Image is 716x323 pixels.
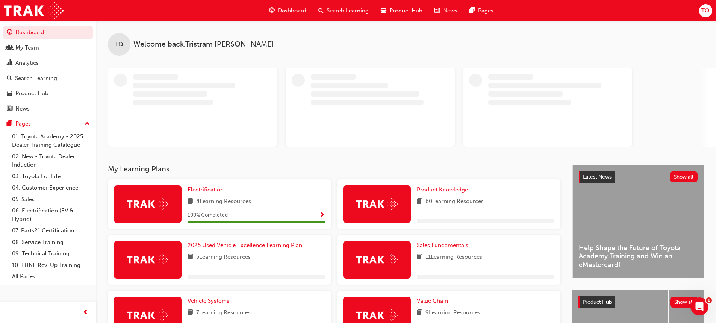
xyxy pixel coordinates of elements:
div: Analytics [15,59,39,67]
a: 02. New - Toyota Dealer Induction [9,151,93,171]
span: book-icon [417,308,422,318]
a: 05. Sales [9,194,93,205]
span: 100 % Completed [188,211,228,220]
a: pages-iconPages [463,3,500,18]
a: News [3,102,93,116]
img: Trak [127,309,168,321]
span: 2025 Used Vehicle Excellence Learning Plan [188,242,302,249]
img: Trak [356,309,398,321]
span: pages-icon [7,121,12,127]
div: News [15,105,30,113]
span: 1 [706,297,712,303]
img: Trak [127,198,168,210]
img: Trak [356,254,398,265]
span: car-icon [381,6,386,15]
span: 8 Learning Resources [196,197,251,206]
iframe: Intercom live chat [690,297,708,315]
span: News [443,6,457,15]
span: news-icon [434,6,440,15]
span: search-icon [318,6,324,15]
a: 06. Electrification (EV & Hybrid) [9,205,93,225]
img: Trak [127,254,168,265]
span: Search Learning [327,6,369,15]
div: Product Hub [15,89,48,98]
a: Latest NewsShow allHelp Shape the Future of Toyota Academy Training and Win an eMastercard! [572,165,704,278]
span: book-icon [188,308,193,318]
div: Search Learning [15,74,57,83]
a: search-iconSearch Learning [312,3,375,18]
span: Value Chain [417,297,448,304]
a: Latest NewsShow all [579,171,698,183]
a: 2025 Used Vehicle Excellence Learning Plan [188,241,305,250]
span: people-icon [7,45,12,52]
span: Product Knowledge [417,186,468,193]
span: news-icon [7,106,12,112]
a: Search Learning [3,71,93,85]
span: guage-icon [7,29,12,36]
span: Show Progress [319,212,325,219]
span: book-icon [188,197,193,206]
span: 9 Learning Resources [425,308,480,318]
a: Electrification [188,185,227,194]
a: Vehicle Systems [188,297,232,305]
span: pages-icon [469,6,475,15]
a: Analytics [3,56,93,70]
a: My Team [3,41,93,55]
a: All Pages [9,271,93,282]
a: Sales Fundamentals [417,241,471,250]
button: Pages [3,117,93,131]
span: Pages [478,6,493,15]
span: car-icon [7,90,12,97]
img: Trak [356,198,398,210]
span: Vehicle Systems [188,297,229,304]
span: Product Hub [389,6,422,15]
a: news-iconNews [428,3,463,18]
button: Show all [670,297,698,308]
span: TQ [701,6,710,15]
button: Show all [670,171,698,182]
span: Help Shape the Future of Toyota Academy Training and Win an eMastercard! [579,244,698,269]
span: TQ [115,40,123,49]
a: guage-iconDashboard [263,3,312,18]
a: car-iconProduct Hub [375,3,428,18]
span: 5 Learning Resources [196,253,251,262]
a: Value Chain [417,297,451,305]
a: Product Hub [3,86,93,100]
span: Electrification [188,186,224,193]
a: 04. Customer Experience [9,182,93,194]
span: 60 Learning Resources [425,197,484,206]
div: My Team [15,44,39,52]
span: up-icon [85,119,90,129]
a: 10. TUNE Rev-Up Training [9,259,93,271]
img: Trak [4,2,64,19]
button: DashboardMy TeamAnalyticsSearch LearningProduct HubNews [3,24,93,117]
div: Pages [15,120,31,128]
span: book-icon [417,253,422,262]
a: 08. Service Training [9,237,93,248]
a: Product HubShow all [578,296,698,308]
span: Sales Fundamentals [417,242,468,249]
a: Dashboard [3,26,93,39]
a: 07. Parts21 Certification [9,225,93,237]
button: Show Progress [319,211,325,220]
span: search-icon [7,75,12,82]
span: chart-icon [7,60,12,67]
span: book-icon [188,253,193,262]
span: guage-icon [269,6,275,15]
span: Dashboard [278,6,306,15]
span: 11 Learning Resources [425,253,482,262]
span: prev-icon [83,308,88,317]
span: Product Hub [583,299,612,305]
span: book-icon [417,197,422,206]
a: 09. Technical Training [9,248,93,259]
button: TQ [699,4,712,17]
h3: My Learning Plans [108,165,560,173]
a: 03. Toyota For Life [9,171,93,182]
a: 01. Toyota Academy - 2025 Dealer Training Catalogue [9,131,93,151]
a: Product Knowledge [417,185,471,194]
span: Latest News [583,174,612,180]
span: 7 Learning Resources [196,308,251,318]
span: Welcome back , Tristram [PERSON_NAME] [133,40,274,49]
